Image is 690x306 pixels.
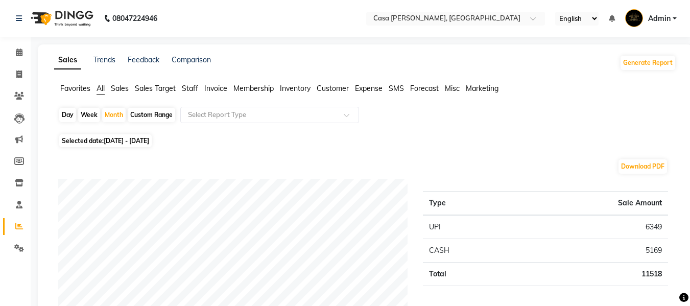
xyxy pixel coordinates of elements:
span: Favorites [60,84,90,93]
span: Marketing [466,84,498,93]
span: Sales [111,84,129,93]
b: 08047224946 [112,4,157,33]
span: Forecast [410,84,439,93]
button: Generate Report [621,56,675,70]
img: Admin [625,9,643,27]
span: SMS [389,84,404,93]
div: Week [78,108,100,122]
span: All [97,84,105,93]
span: Membership [233,84,274,93]
a: Trends [93,55,115,64]
button: Download PDF [618,159,667,174]
span: Sales Target [135,84,176,93]
span: Misc [445,84,460,93]
img: logo [26,4,96,33]
span: Staff [182,84,198,93]
td: Total [423,263,513,286]
span: Invoice [204,84,227,93]
div: Custom Range [128,108,175,122]
div: Month [102,108,126,122]
td: 5169 [513,239,668,263]
td: UPI [423,215,513,239]
a: Feedback [128,55,159,64]
span: Customer [317,84,349,93]
span: Inventory [280,84,311,93]
td: 11518 [513,263,668,286]
div: Day [59,108,76,122]
span: Expense [355,84,383,93]
a: Comparison [172,55,211,64]
th: Type [423,192,513,216]
th: Sale Amount [513,192,668,216]
td: CASH [423,239,513,263]
span: Admin [648,13,671,24]
span: [DATE] - [DATE] [104,137,149,145]
a: Sales [54,51,81,69]
td: 6349 [513,215,668,239]
span: Selected date: [59,134,152,147]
